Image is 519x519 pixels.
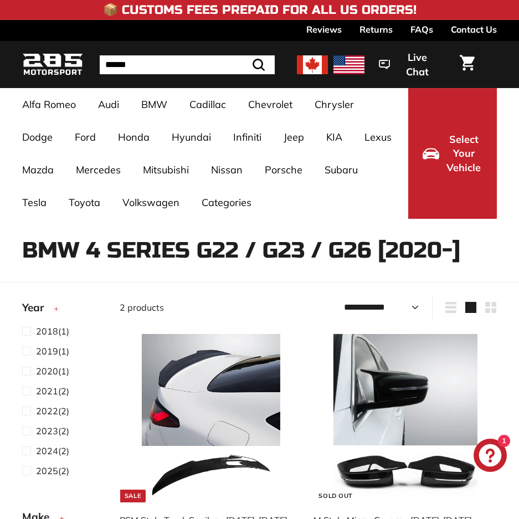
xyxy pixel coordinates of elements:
[364,44,453,85] button: Live Chat
[359,20,393,39] a: Returns
[36,345,69,358] span: (1)
[87,88,130,121] a: Audi
[36,326,58,337] span: 2018
[107,121,161,153] a: Honda
[445,132,482,175] span: Select Your Vehicle
[161,121,222,153] a: Hyundai
[111,186,191,219] a: Volkswagen
[36,425,58,436] span: 2023
[36,445,58,456] span: 2024
[470,439,510,475] inbox-online-store-chat: Shopify online store chat
[36,366,58,377] span: 2020
[65,153,132,186] a: Mercedes
[36,465,58,476] span: 2025
[11,121,64,153] a: Dodge
[314,153,369,186] a: Subaru
[100,55,275,74] input: Search
[314,490,357,502] div: Sold Out
[304,88,365,121] a: Chrysler
[58,186,111,219] a: Toyota
[36,386,58,397] span: 2021
[36,346,58,357] span: 2019
[64,121,107,153] a: Ford
[36,325,69,338] span: (1)
[395,50,439,79] span: Live Chat
[130,88,178,121] a: BMW
[36,384,69,398] span: (2)
[120,301,309,314] div: 2 products
[103,3,417,17] h4: 📦 Customs Fees Prepaid for All US Orders!
[408,88,497,219] button: Select Your Vehicle
[453,46,481,84] a: Cart
[451,20,497,39] a: Contact Us
[410,20,433,39] a: FAQs
[191,186,263,219] a: Categories
[36,405,58,417] span: 2022
[11,186,58,219] a: Tesla
[132,153,200,186] a: Mitsubishi
[222,121,273,153] a: Infiniti
[200,153,254,186] a: Nissan
[254,153,314,186] a: Porsche
[36,464,69,477] span: (2)
[178,88,237,121] a: Cadillac
[36,364,69,378] span: (1)
[36,404,69,418] span: (2)
[36,424,69,438] span: (2)
[237,88,304,121] a: Chevrolet
[353,121,403,153] a: Lexus
[273,121,315,153] a: Jeep
[11,88,87,121] a: Alfa Romeo
[22,238,497,263] h1: BMW 4 Series G22 / G23 / G26 [2020-]
[120,490,146,502] div: Sale
[11,153,65,186] a: Mazda
[36,444,69,458] span: (2)
[22,300,52,316] span: Year
[315,121,353,153] a: KIA
[22,52,83,78] img: Logo_285_Motorsport_areodynamics_components
[306,20,342,39] a: Reviews
[22,296,102,324] button: Year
